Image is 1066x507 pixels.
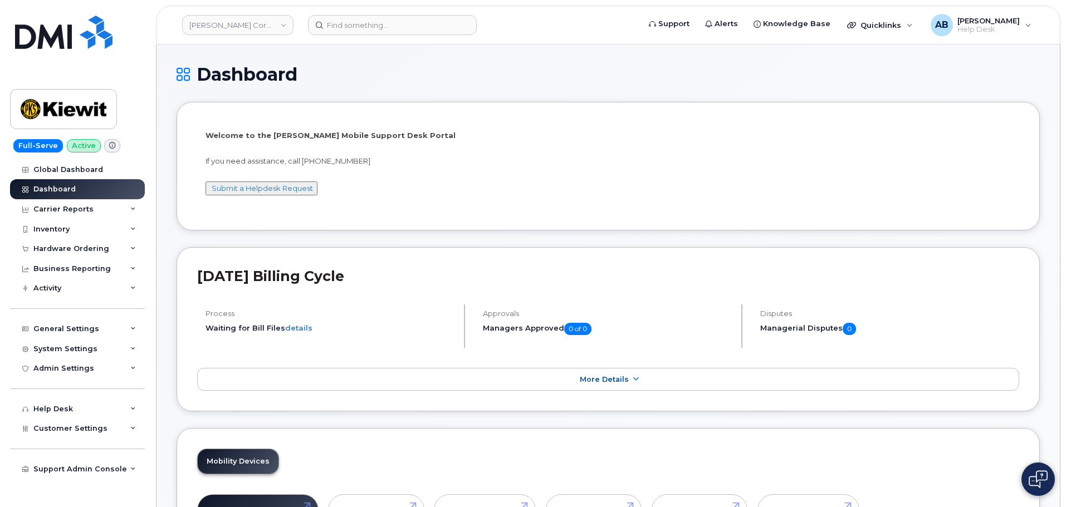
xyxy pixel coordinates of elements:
h2: [DATE] Billing Cycle [197,268,1019,284]
h1: Dashboard [177,65,1040,84]
button: Submit a Helpdesk Request [206,181,317,195]
p: If you need assistance, call [PHONE_NUMBER] [206,156,1011,166]
p: Welcome to the [PERSON_NAME] Mobile Support Desk Portal [206,130,1011,141]
a: Mobility Devices [198,449,278,474]
h5: Managerial Disputes [760,323,1019,335]
li: Waiting for Bill Files [206,323,454,333]
img: Open chat [1029,470,1048,488]
h4: Approvals [483,309,732,318]
a: Submit a Helpdesk Request [212,184,313,193]
span: 0 of 0 [564,323,591,335]
h5: Managers Approved [483,323,732,335]
h4: Disputes [760,309,1019,318]
a: details [285,323,312,332]
span: 0 [843,323,856,335]
span: More Details [580,375,629,383]
h4: Process [206,309,454,318]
